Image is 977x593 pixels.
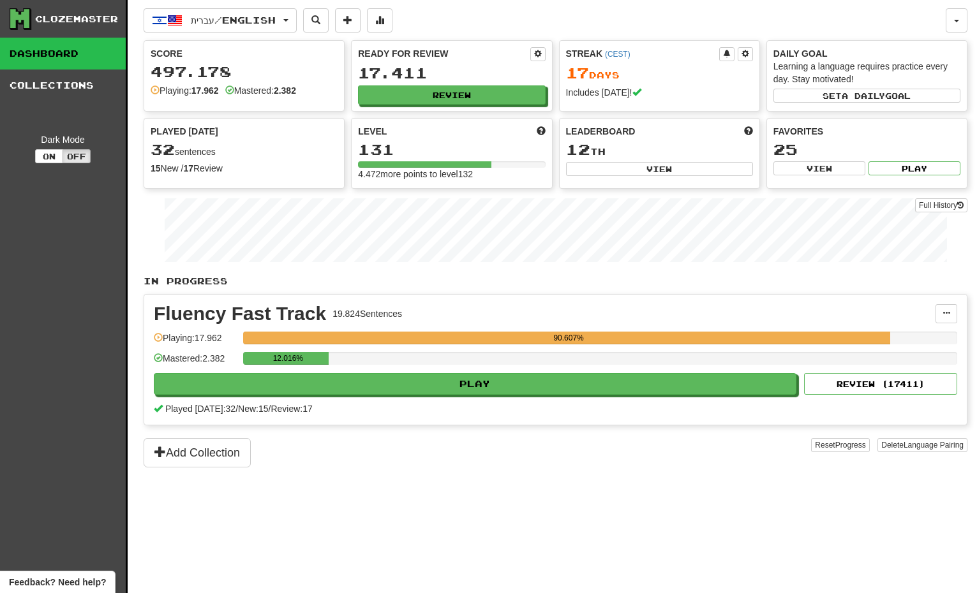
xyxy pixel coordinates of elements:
[904,441,964,450] span: Language Pairing
[566,86,753,99] div: Includes [DATE]!
[367,8,392,33] button: More stats
[63,149,91,163] button: Off
[869,161,960,175] button: Play
[773,60,960,85] div: Learning a language requires practice every day. Stay motivated!
[335,8,361,33] button: Add sentence to collection
[183,163,193,173] strong: 17
[566,142,753,158] div: th
[566,65,753,82] div: Day s
[235,404,238,414] span: /
[537,125,546,138] span: Score more points to level up
[247,352,329,365] div: 12.016%
[151,64,338,80] div: 497.178
[358,47,530,60] div: Ready for Review
[358,65,545,81] div: 17.411
[566,125,636,138] span: Leaderboard
[269,404,271,414] span: /
[151,140,175,158] span: 32
[225,84,296,97] div: Mastered:
[10,133,116,146] div: Dark Mode
[35,13,118,26] div: Clozemaster
[358,85,545,105] button: Review
[566,64,589,82] span: 17
[303,8,329,33] button: Search sentences
[358,168,545,180] div: 4.472 more points to level 132
[358,142,545,157] div: 131
[811,438,869,452] button: ResetProgress
[566,162,753,176] button: View
[744,125,753,138] span: This week in points, UTC
[154,304,326,323] div: Fluency Fast Track
[191,15,276,26] span: עברית / English
[773,161,865,175] button: View
[144,275,967,288] p: In Progress
[566,140,590,158] span: 12
[151,162,338,175] div: New / Review
[151,47,338,60] div: Score
[151,125,218,138] span: Played [DATE]
[835,441,866,450] span: Progress
[154,373,796,395] button: Play
[773,89,960,103] button: Seta dailygoal
[915,198,967,212] a: Full History
[274,85,296,96] strong: 2.382
[35,149,63,163] button: On
[144,438,251,467] button: Add Collection
[566,47,719,60] div: Streak
[191,85,219,96] strong: 17.962
[247,332,890,344] div: 90.607%
[154,332,237,353] div: Playing: 17.962
[605,50,630,59] a: (CEST)
[238,404,268,414] span: New: 15
[332,307,402,320] div: 19.824 Sentences
[144,8,297,33] button: עברית/English
[842,91,885,100] span: a daily
[271,404,312,414] span: Review: 17
[773,47,960,60] div: Daily Goal
[165,404,235,414] span: Played [DATE]: 32
[151,163,161,173] strong: 15
[154,352,237,373] div: Mastered: 2.382
[151,142,338,158] div: sentences
[773,125,960,138] div: Favorites
[9,576,106,589] span: Open feedback widget
[877,438,967,452] button: DeleteLanguage Pairing
[773,142,960,157] div: 25
[151,84,219,97] div: Playing:
[358,125,387,138] span: Level
[804,373,957,395] button: Review (17411)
